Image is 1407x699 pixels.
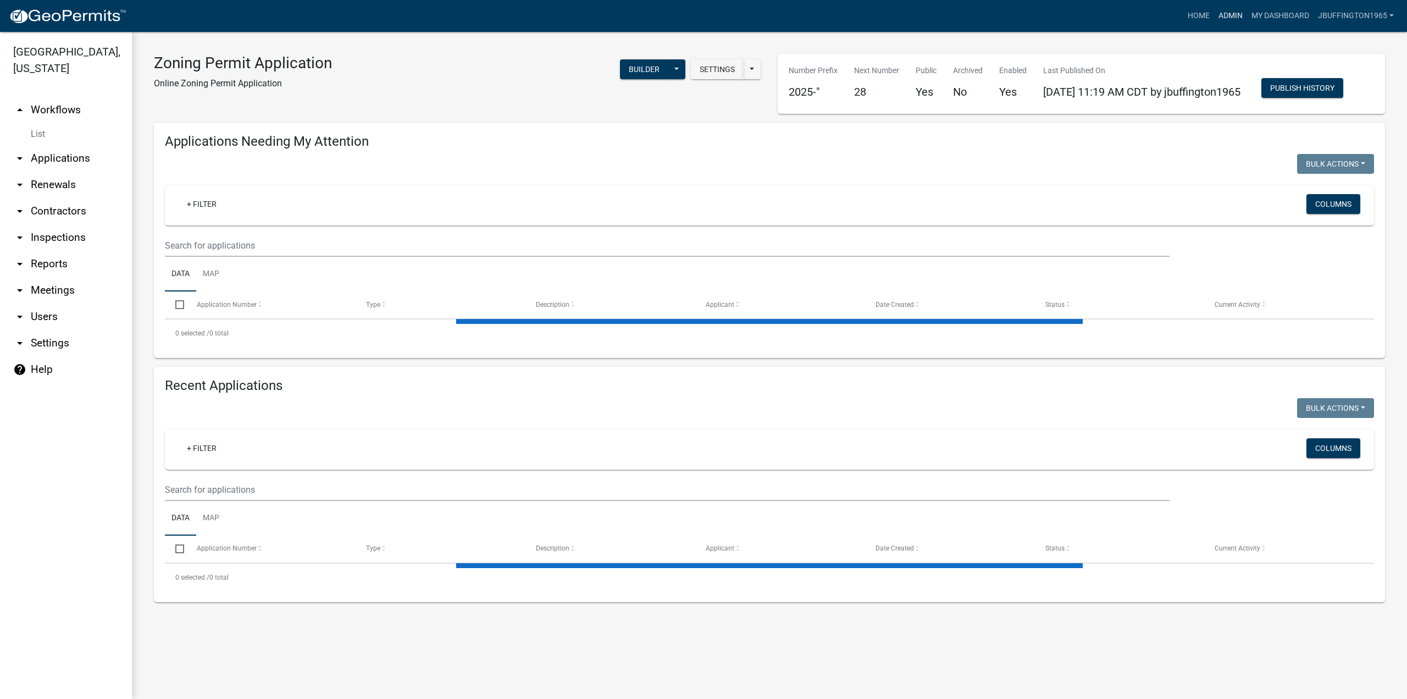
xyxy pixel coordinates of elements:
datatable-header-cell: Applicant [695,536,865,562]
div: 0 total [165,320,1374,347]
span: Date Created [876,301,914,309]
span: Type [366,544,380,552]
i: arrow_drop_down [13,205,26,218]
a: Data [165,257,196,292]
span: Applicant [706,301,734,309]
a: jbuffington1965 [1314,5,1398,26]
p: Online Zoning Permit Application [154,77,332,90]
datatable-header-cell: Type [356,291,525,318]
datatable-header-cell: Application Number [186,536,356,562]
a: Map [196,501,226,536]
i: arrow_drop_down [13,257,26,271]
h5: No [953,85,983,98]
span: Current Activity [1215,544,1260,552]
a: My Dashboard [1247,5,1314,26]
a: Home [1183,5,1214,26]
span: Application Number [197,544,257,552]
p: Number Prefix [789,65,838,76]
i: help [13,363,26,376]
p: Archived [953,65,983,76]
datatable-header-cell: Application Number [186,291,356,318]
h5: 28 [854,85,899,98]
i: arrow_drop_down [13,152,26,165]
datatable-header-cell: Select [165,291,186,318]
input: Search for applications [165,478,1170,501]
span: Description [536,544,569,552]
button: Columns [1306,438,1360,458]
span: [DATE] 11:19 AM CDT by jbuffington1965 [1043,85,1240,98]
datatable-header-cell: Type [356,536,525,562]
button: Columns [1306,194,1360,214]
span: Type [366,301,380,309]
i: arrow_drop_down [13,178,26,191]
a: Admin [1214,5,1247,26]
button: Bulk Actions [1297,398,1374,418]
datatable-header-cell: Current Activity [1204,536,1374,562]
datatable-header-cell: Select [165,536,186,562]
button: Bulk Actions [1297,154,1374,174]
a: Data [165,501,196,536]
button: Settings [691,59,744,79]
div: 0 total [165,564,1374,591]
h4: Applications Needing My Attention [165,134,1374,150]
i: arrow_drop_down [13,231,26,244]
span: Application Number [197,301,257,309]
span: Status [1045,301,1065,309]
button: Builder [620,59,668,79]
wm-modal-confirm: Workflow Publish History [1261,85,1343,93]
p: Last Published On [1043,65,1240,76]
datatable-header-cell: Description [525,291,695,318]
a: + Filter [178,438,225,458]
h3: Zoning Permit Application [154,54,332,73]
span: Current Activity [1215,301,1260,309]
i: arrow_drop_down [13,337,26,350]
h4: Recent Applications [165,378,1374,394]
span: Applicant [706,544,734,552]
p: Public [916,65,937,76]
span: Date Created [876,544,914,552]
datatable-header-cell: Description [525,536,695,562]
a: Map [196,257,226,292]
i: arrow_drop_down [13,310,26,323]
span: 0 selected / [175,329,209,337]
h5: Yes [999,85,1027,98]
input: Search for applications [165,234,1170,257]
datatable-header-cell: Date Created [865,291,1035,318]
h5: 2025-" [789,85,838,98]
p: Enabled [999,65,1027,76]
h5: Yes [916,85,937,98]
datatable-header-cell: Date Created [865,536,1035,562]
a: + Filter [178,194,225,214]
datatable-header-cell: Status [1034,291,1204,318]
span: Status [1045,544,1065,552]
datatable-header-cell: Status [1034,536,1204,562]
i: arrow_drop_down [13,284,26,297]
span: Description [536,301,569,309]
i: arrow_drop_up [13,103,26,117]
datatable-header-cell: Current Activity [1204,291,1374,318]
span: 0 selected / [175,574,209,581]
datatable-header-cell: Applicant [695,291,865,318]
p: Next Number [854,65,899,76]
button: Publish History [1261,78,1343,98]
